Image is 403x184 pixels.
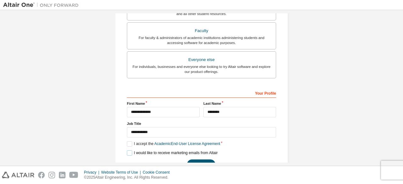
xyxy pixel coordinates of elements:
[2,172,34,178] img: altair_logo.svg
[59,172,65,178] img: linkedin.svg
[143,170,173,175] div: Cookie Consent
[127,88,276,98] div: Your Profile
[84,175,173,180] p: © 2025 Altair Engineering, Inc. All Rights Reserved.
[69,172,78,178] img: youtube.svg
[3,2,82,8] img: Altair One
[127,150,218,156] label: I would like to receive marketing emails from Altair
[203,101,276,106] label: Last Name
[101,170,143,175] div: Website Terms of Use
[187,159,215,169] button: Next
[127,141,220,147] label: I accept the
[131,26,272,35] div: Faculty
[38,172,45,178] img: facebook.svg
[131,55,272,64] div: Everyone else
[127,121,276,126] label: Job Title
[127,101,200,106] label: First Name
[84,170,101,175] div: Privacy
[48,172,55,178] img: instagram.svg
[131,35,272,45] div: For faculty & administrators of academic institutions administering students and accessing softwa...
[154,142,220,146] a: Academic End-User License Agreement
[131,64,272,74] div: For individuals, businesses and everyone else looking to try Altair software and explore our prod...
